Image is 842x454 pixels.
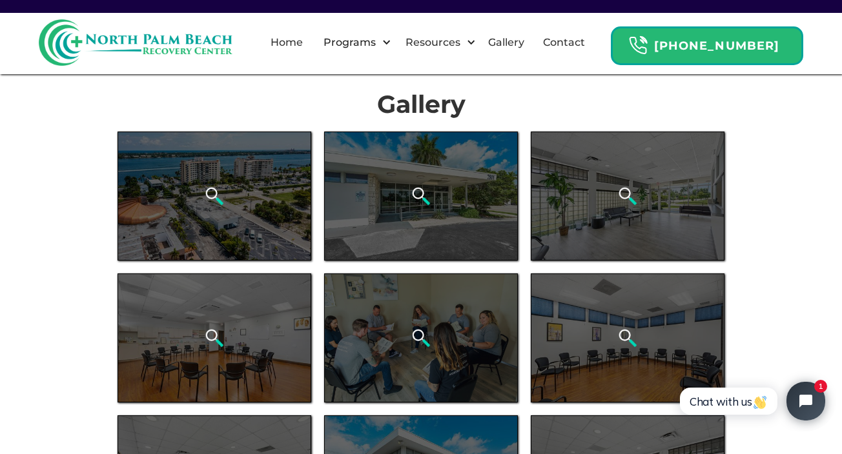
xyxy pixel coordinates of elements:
[395,22,479,63] div: Resources
[263,22,311,63] a: Home
[531,273,724,402] a: open lightbox
[531,132,724,261] a: open lightbox
[535,22,593,63] a: Contact
[118,132,311,261] a: open lightbox
[324,132,518,261] a: open lightbox
[402,35,464,50] div: Resources
[611,20,803,65] a: Header Calendar Icons[PHONE_NUMBER]
[480,22,532,63] a: Gallery
[313,22,395,63] div: Programs
[320,35,379,50] div: Programs
[666,371,836,431] iframe: Tidio Chat
[654,39,779,53] strong: [PHONE_NUMBER]
[118,273,311,402] a: open lightbox
[324,273,518,402] a: open lightbox
[628,35,648,55] img: Header Calendar Icons
[118,90,724,119] h1: Gallery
